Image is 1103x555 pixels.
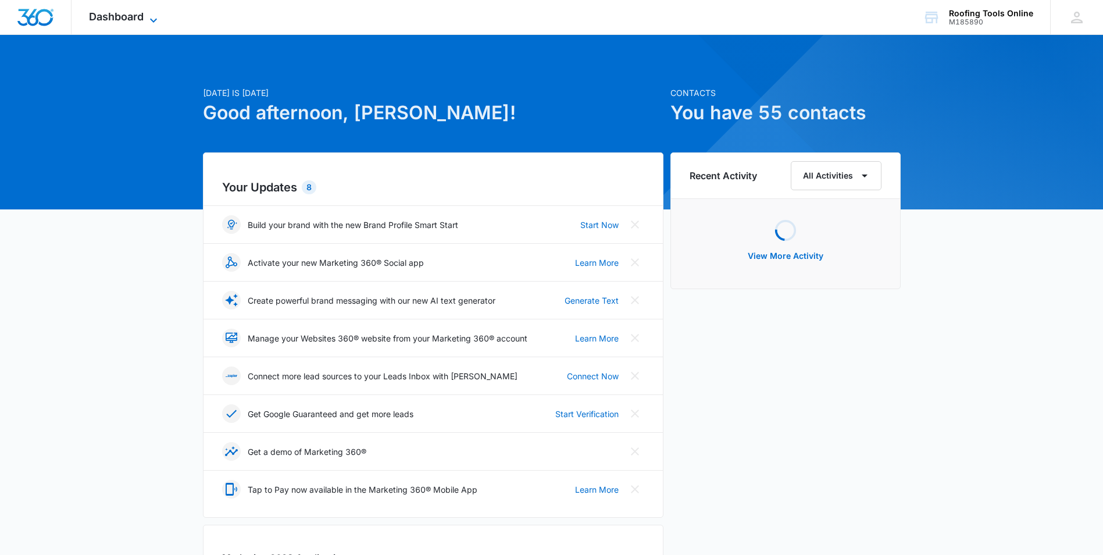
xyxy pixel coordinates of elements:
button: Close [626,404,644,423]
h1: You have 55 contacts [670,99,901,127]
p: Create powerful brand messaging with our new AI text generator [248,294,495,307]
button: Close [626,480,644,499]
p: Get Google Guaranteed and get more leads [248,408,413,420]
div: account name [949,9,1033,18]
a: Start Now [580,219,619,231]
h1: Good afternoon, [PERSON_NAME]! [203,99,663,127]
button: Close [626,215,644,234]
div: account id [949,18,1033,26]
a: Learn More [575,332,619,344]
span: Dashboard [89,10,144,23]
p: Connect more lead sources to your Leads Inbox with [PERSON_NAME] [248,370,517,382]
button: Close [626,329,644,347]
h2: Your Updates [222,179,644,196]
a: Generate Text [565,294,619,307]
p: Contacts [670,87,901,99]
a: Learn More [575,257,619,269]
a: Start Verification [555,408,619,420]
button: Close [626,253,644,272]
div: 8 [302,180,316,194]
p: Manage your Websites 360® website from your Marketing 360® account [248,332,527,344]
button: Close [626,367,644,385]
p: Get a demo of Marketing 360® [248,446,366,458]
button: All Activities [791,161,881,190]
button: Close [626,291,644,309]
button: Close [626,442,644,461]
p: Activate your new Marketing 360® Social app [248,257,424,269]
p: Tap to Pay now available in the Marketing 360® Mobile App [248,483,477,496]
h6: Recent Activity [690,169,757,183]
p: [DATE] is [DATE] [203,87,663,99]
button: View More Activity [736,242,835,270]
p: Build your brand with the new Brand Profile Smart Start [248,219,458,231]
a: Learn More [575,483,619,496]
a: Connect Now [567,370,619,382]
